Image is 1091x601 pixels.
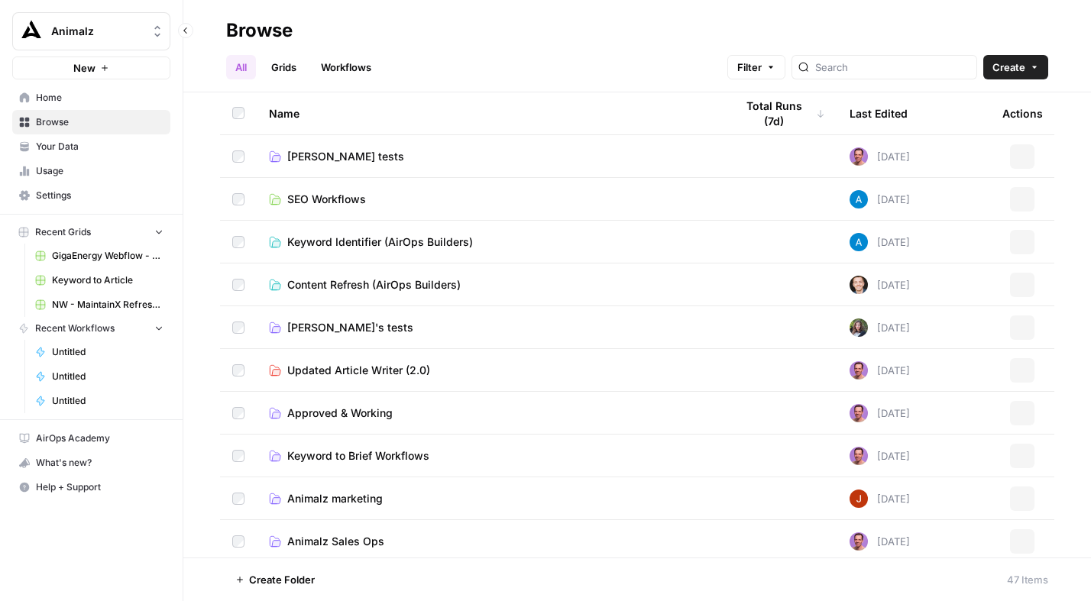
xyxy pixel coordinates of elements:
[269,149,711,164] a: [PERSON_NAME] tests
[983,55,1048,79] button: Create
[52,370,163,383] span: Untitled
[226,55,256,79] a: All
[28,244,170,268] a: GigaEnergy Webflow - Shop Inventories
[287,363,430,378] span: Updated Article Writer (2.0)
[727,55,785,79] button: Filter
[269,234,711,250] a: Keyword Identifier (AirOps Builders)
[850,532,868,551] img: 6puihir5v8umj4c82kqcaj196fcw
[287,192,366,207] span: SEO Workflows
[850,490,910,508] div: [DATE]
[35,322,115,335] span: Recent Workflows
[850,190,910,208] div: [DATE]
[850,532,910,551] div: [DATE]
[12,86,170,110] a: Home
[28,389,170,413] a: Untitled
[850,147,868,166] img: 6puihir5v8umj4c82kqcaj196fcw
[52,394,163,408] span: Untitled
[850,361,868,380] img: 6puihir5v8umj4c82kqcaj196fcw
[850,233,868,251] img: o3cqybgnmipr355j8nz4zpq1mc6x
[269,363,711,378] a: Updated Article Writer (2.0)
[12,159,170,183] a: Usage
[735,92,825,134] div: Total Runs (7d)
[850,447,868,465] img: 6puihir5v8umj4c82kqcaj196fcw
[850,276,910,294] div: [DATE]
[287,234,473,250] span: Keyword Identifier (AirOps Builders)
[287,320,413,335] span: [PERSON_NAME]'s tests
[36,91,163,105] span: Home
[269,534,711,549] a: Animalz Sales Ops
[850,190,868,208] img: o3cqybgnmipr355j8nz4zpq1mc6x
[12,110,170,134] a: Browse
[850,447,910,465] div: [DATE]
[13,451,170,474] div: What's new?
[12,475,170,499] button: Help + Support
[18,18,45,45] img: Animalz Logo
[12,426,170,451] a: AirOps Academy
[269,406,711,421] a: Approved & Working
[287,277,461,292] span: Content Refresh (AirOps Builders)
[287,534,384,549] span: Animalz Sales Ops
[12,451,170,475] button: What's new?
[815,60,970,75] input: Search
[269,320,711,335] a: [PERSON_NAME]'s tests
[12,317,170,340] button: Recent Workflows
[36,164,163,178] span: Usage
[28,292,170,317] a: NW - MaintainX Refresh Workflow
[73,60,96,76] span: New
[287,491,383,506] span: Animalz marketing
[28,364,170,389] a: Untitled
[269,491,711,506] a: Animalz marketing
[52,273,163,287] span: Keyword to Article
[312,55,380,79] a: Workflows
[28,340,170,364] a: Untitled
[850,404,910,422] div: [DATE]
[850,92,908,134] div: Last Edited
[36,480,163,494] span: Help + Support
[36,189,163,202] span: Settings
[226,567,324,592] button: Create Folder
[850,147,910,166] div: [DATE]
[1002,92,1043,134] div: Actions
[287,406,393,421] span: Approved & Working
[36,115,163,129] span: Browse
[12,57,170,79] button: New
[269,192,711,207] a: SEO Workflows
[850,318,868,337] img: axfdhis7hqllw7znytczg3qeu3ls
[737,60,762,75] span: Filter
[850,490,868,508] img: erg4ip7zmrmc8e5ms3nyz8p46hz7
[269,92,711,134] div: Name
[12,12,170,50] button: Workspace: Animalz
[269,448,711,464] a: Keyword to Brief Workflows
[850,404,868,422] img: 6puihir5v8umj4c82kqcaj196fcw
[28,268,170,292] a: Keyword to Article
[850,233,910,251] div: [DATE]
[36,431,163,445] span: AirOps Academy
[287,149,404,164] span: [PERSON_NAME] tests
[12,221,170,244] button: Recent Grids
[287,448,429,464] span: Keyword to Brief Workflows
[36,140,163,153] span: Your Data
[51,24,144,39] span: Animalz
[249,572,315,587] span: Create Folder
[52,298,163,312] span: NW - MaintainX Refresh Workflow
[262,55,306,79] a: Grids
[1007,572,1048,587] div: 47 Items
[35,225,91,239] span: Recent Grids
[992,60,1025,75] span: Create
[269,277,711,292] a: Content Refresh (AirOps Builders)
[52,345,163,359] span: Untitled
[226,18,293,43] div: Browse
[850,276,868,294] img: lgt9qu58mh3yk4jks3syankzq6oi
[12,183,170,208] a: Settings
[52,249,163,263] span: GigaEnergy Webflow - Shop Inventories
[850,361,910,380] div: [DATE]
[12,134,170,159] a: Your Data
[850,318,910,337] div: [DATE]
